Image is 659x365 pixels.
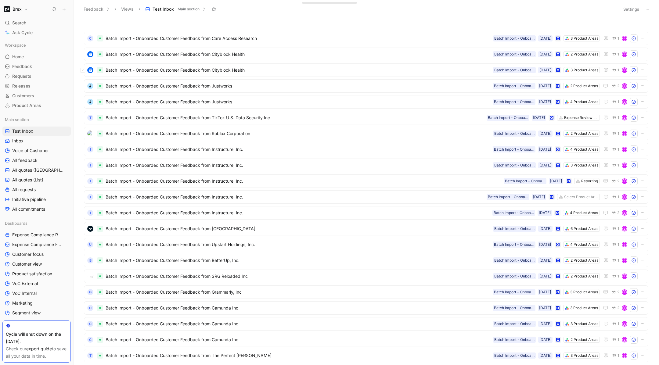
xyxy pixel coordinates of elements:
[570,305,598,311] div: 3 Product Areas
[571,162,598,168] div: 3 Product Areas
[84,333,648,346] a: CBatch Import - Onboarded Customer Feedback from Camunda Inc2 Product Areas[DATE]Batch Import - O...
[12,261,42,267] span: Customer view
[618,132,619,135] span: 1
[494,273,535,279] div: Batch Import - Onboarded Customer
[618,354,619,357] span: 1
[622,100,627,104] div: L
[26,346,52,351] a: export guide
[618,68,619,72] span: 1
[617,290,619,294] span: 2
[622,211,627,215] div: L
[12,271,52,277] span: Product satisfaction
[622,353,627,358] div: L
[178,6,200,12] span: Main section
[617,306,619,310] span: 2
[488,194,528,200] div: Batch Import - Onboarded Customer
[12,206,45,212] span: All commitments
[610,209,621,216] button: 2
[84,159,648,172] a: IBatch Import - Onboarded Customer Feedback from Instructure, Inc.3 Product Areas[DATE]Batch Impo...
[12,54,24,60] span: Home
[106,304,490,312] span: Batch Import - Onboarded Customer Feedback from Camunda Inc
[106,257,491,264] span: Batch Import - Onboarded Customer Feedback from BetterUp, Inc.
[571,257,598,263] div: 2 Product Areas
[622,322,627,326] div: L
[533,194,545,200] div: [DATE]
[618,37,619,40] span: 1
[571,226,598,232] div: 6 Product Areas
[2,156,71,165] a: All feedback
[618,243,619,246] span: 1
[106,288,490,296] span: Batch Import - Onboarded Customer Feedback from Grammarly, Inc
[539,83,551,89] div: [DATE]
[564,194,598,200] div: Select Product Areas
[622,338,627,342] div: L
[2,52,71,61] a: Home
[87,226,93,232] img: logo
[618,148,619,151] span: 1
[84,95,648,109] a: logoBatch Import - Onboarded Customer Feedback from Justworks4 Product Areas[DATE]Batch Import - ...
[571,35,598,41] div: 3 Product Areas
[2,259,71,269] a: Customer view
[106,82,490,90] span: Batch Import - Onboarded Customer Feedback from Justworks
[494,210,534,216] div: Batch Import - Onboarded Customer
[2,299,71,308] a: Marketing
[106,273,491,280] span: Batch Import - Onboarded Customer Feedback from SRG Reloaded Inc
[618,338,619,342] span: 1
[12,73,31,79] span: Requests
[494,337,535,343] div: Batch Import - Onboarded Customer
[87,115,93,121] div: T
[87,131,93,137] img: logo
[617,179,619,183] span: 2
[2,219,71,228] div: Dashboards
[87,162,93,168] div: I
[87,257,93,263] div: B
[622,84,627,88] div: L
[2,308,71,317] a: Segment view
[581,178,598,184] div: Reporting
[2,195,71,204] a: Initiative pipeline
[87,273,93,279] img: logo
[494,257,535,263] div: Batch Import - Onboarded Customer
[611,241,621,248] button: 1
[106,98,490,106] span: Batch Import - Onboarded Customer Feedback from Justworks
[106,114,484,121] span: Batch Import - Onboarded Customer Feedback from TikTok U.S. Data Security Inc
[539,352,551,359] div: [DATE]
[539,51,551,57] div: [DATE]
[539,321,551,327] div: [DATE]
[87,289,93,295] div: G
[618,322,619,326] span: 1
[12,157,38,163] span: All feedback
[617,211,619,215] span: 2
[87,146,93,152] div: I
[494,226,535,232] div: Batch Import - Onboarded Customer
[571,273,598,279] div: 2 Product Areas
[494,242,534,248] div: Batch Import - Onboarded Customer
[611,273,621,280] button: 1
[2,240,71,249] a: Expense Compliance Feedback
[2,5,30,13] button: BrexBrex
[494,162,535,168] div: Batch Import - Onboarded Customer
[12,29,33,36] span: Ask Cycle
[570,146,598,152] div: 4 Product Areas
[106,146,490,153] span: Batch Import - Onboarded Customer Feedback from Instructure, Inc.
[571,337,598,343] div: 2 Product Areas
[84,48,648,61] a: logoBatch Import - Onboarded Customer Feedback from Cityblock Health2 Product Areas[DATE]Batch Im...
[153,6,174,12] span: Test Inbox
[12,63,32,70] span: Feedback
[533,115,545,121] div: [DATE]
[13,6,22,12] h1: Brex
[87,67,93,73] img: logo
[539,99,551,105] div: [DATE]
[2,166,71,175] a: All quotes ([GEOGRAPHIC_DATA])
[539,67,551,73] div: [DATE]
[539,35,551,41] div: [DATE]
[5,42,26,48] span: Workspace
[488,115,528,121] div: Batch Import - Onboarded Customer
[622,116,627,120] div: L
[610,289,621,295] button: 2
[106,177,501,185] span: Batch Import - Onboarded Customer Feedback from Instructure, Inc.
[494,305,534,311] div: Batch Import - Onboarded Customer
[2,101,71,110] a: Product Areas
[106,209,490,216] span: Batch Import - Onboarded Customer Feedback from Instructure, Inc.
[12,19,26,27] span: Search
